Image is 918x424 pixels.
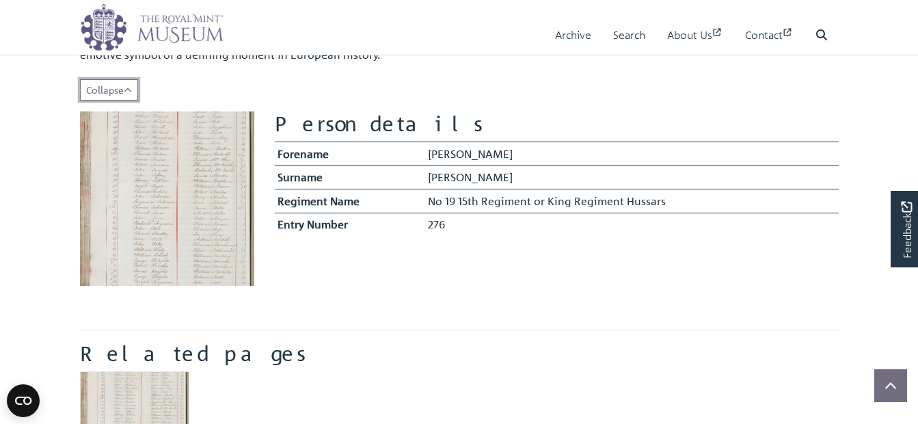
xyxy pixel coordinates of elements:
[275,142,424,165] th: Forename
[424,213,839,236] td: 276
[86,83,132,96] span: Less
[745,16,794,55] a: Contact
[7,384,40,417] button: Open CMP widget
[555,16,591,55] a: Archive
[898,202,915,259] span: Feedback
[80,341,839,366] h2: Related pages
[275,189,424,213] th: Regiment Name
[275,111,839,136] h2: Person details
[80,79,138,101] button: Show less of the content
[891,191,918,267] a: Would you like to provide feedback?
[424,142,839,165] td: [PERSON_NAME]
[874,369,907,402] button: Scroll to top
[275,165,424,189] th: Surname
[613,16,645,55] a: Search
[275,213,424,236] th: Entry Number
[667,16,723,55] a: About Us
[424,189,839,213] td: No 19 15th Regiment or King Regiment Hussars
[80,111,254,286] img: Lawton, William, 276
[424,165,839,189] td: [PERSON_NAME]
[80,3,224,51] img: logo_wide.png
